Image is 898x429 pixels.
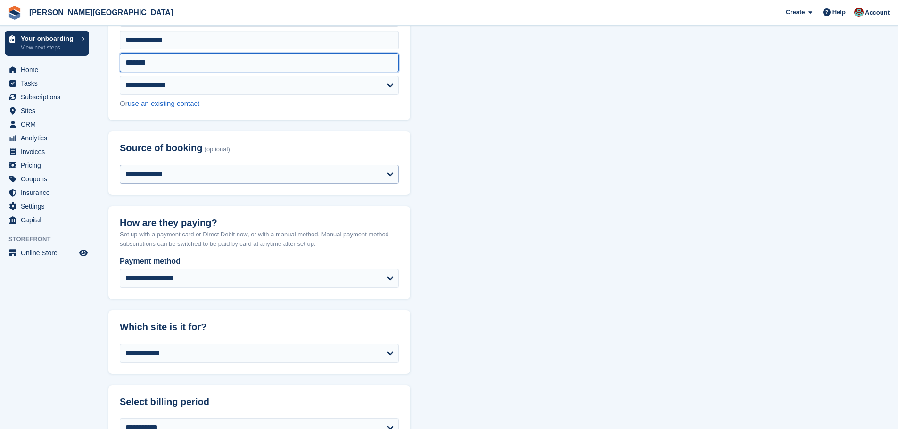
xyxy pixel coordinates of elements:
a: menu [5,159,89,172]
a: menu [5,145,89,158]
span: Online Store [21,246,77,259]
a: use an existing contact [128,99,200,107]
a: menu [5,246,89,259]
p: View next steps [21,43,77,52]
h2: How are they paying? [120,218,399,228]
a: menu [5,77,89,90]
span: Insurance [21,186,77,199]
a: Preview store [78,247,89,259]
span: Home [21,63,77,76]
a: menu [5,172,89,186]
a: menu [5,131,89,145]
span: Subscriptions [21,90,77,104]
a: menu [5,213,89,227]
a: [PERSON_NAME][GEOGRAPHIC_DATA] [25,5,177,20]
span: CRM [21,118,77,131]
span: Invoices [21,145,77,158]
span: Create [786,8,805,17]
span: (optional) [205,146,230,153]
img: Will Dougan [854,8,864,17]
span: Coupons [21,172,77,186]
span: Sites [21,104,77,117]
span: Source of booking [120,143,203,154]
div: Or [120,98,399,109]
p: Your onboarding [21,35,77,42]
span: Tasks [21,77,77,90]
a: menu [5,200,89,213]
img: stora-icon-8386f47178a22dfd0bd8f6a31ec36ba5ce8667c1dd55bd0f319d3a0aa187defe.svg [8,6,22,20]
h2: Select billing period [120,397,399,407]
span: Help [832,8,846,17]
label: Payment method [120,256,399,267]
span: Pricing [21,159,77,172]
h2: Which site is it for? [120,322,399,332]
span: Account [865,8,890,17]
a: Your onboarding View next steps [5,31,89,56]
span: Capital [21,213,77,227]
p: Set up with a payment card or Direct Debit now, or with a manual method. Manual payment method su... [120,230,399,248]
a: menu [5,186,89,199]
span: Analytics [21,131,77,145]
a: menu [5,118,89,131]
a: menu [5,104,89,117]
a: menu [5,90,89,104]
span: Settings [21,200,77,213]
a: menu [5,63,89,76]
span: Storefront [8,235,94,244]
